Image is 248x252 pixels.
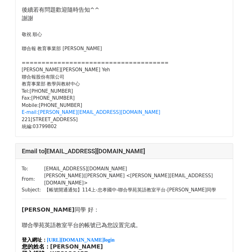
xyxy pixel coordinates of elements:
[22,109,160,115] a: E-mail:[PERSON_NAME][EMAIL_ADDRESS][DOMAIN_NAME]
[22,147,227,155] h4: Email to [EMAIL_ADDRESS][DOMAIN_NAME]
[50,243,103,250] font: [PERSON_NAME]
[96,222,141,228] span: 已為您設置完成。
[44,165,227,173] td: [EMAIL_ADDRESS][DOMAIN_NAME]
[84,222,96,228] span: 帳號
[22,222,84,228] span: 聯合學苑英語教室平台的
[80,206,99,213] span: 學 好：
[22,6,100,13] span: 後續若有問題歡迎隨時告知^^
[22,172,44,186] td: From:
[44,186,227,194] td: 【帳號開通通知】114上-忠孝國中-聯合學苑英語教室平台-[PERSON_NAME]同學
[22,206,75,213] font: [PERSON_NAME]
[22,31,227,38] div: 敬祝 順心
[22,243,50,250] span: 您的姓名：
[22,15,33,21] span: 謝謝
[47,237,115,243] a: [URL][DOMAIN_NAME]login
[44,172,227,186] td: [PERSON_NAME]([PERSON_NAME] < [PERSON_NAME][EMAIL_ADDRESS][DOMAIN_NAME] >
[22,186,44,194] td: Subject:
[22,45,227,130] div: 聯合報 教育事業部 [PERSON_NAME] ============================== ======= [PERSON_NAME][PERSON_NAME] Yeh 聯合報...
[22,165,44,173] td: To:
[216,222,248,252] iframe: Chat Widget
[75,206,80,213] font: 同
[22,237,47,243] span: 登入網址：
